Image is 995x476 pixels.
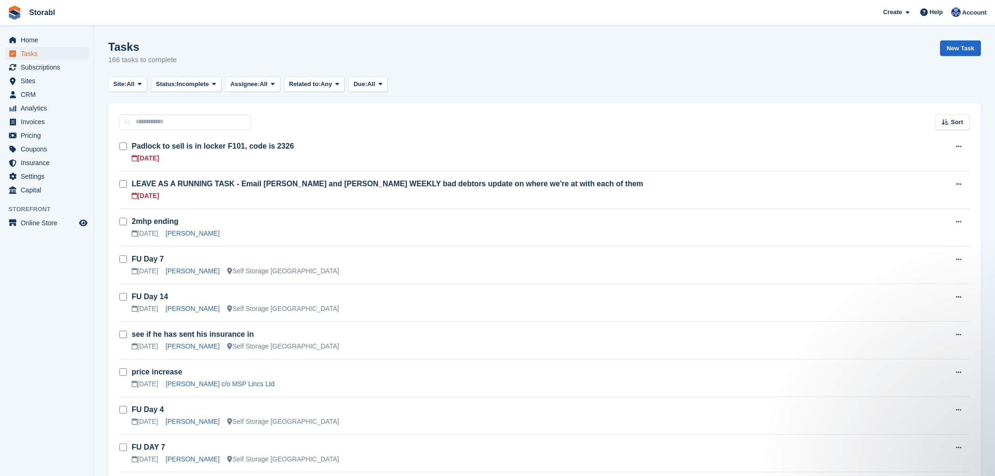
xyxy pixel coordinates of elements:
span: Invoices [21,115,77,128]
div: Self Storage [GEOGRAPHIC_DATA] [227,454,339,464]
span: Sort [951,118,963,127]
a: FU Day 7 [132,255,164,263]
span: All [260,79,268,89]
img: Tegan Ewart [951,8,961,17]
a: [PERSON_NAME] [166,418,220,425]
span: All [367,79,375,89]
button: Site: All [108,77,147,92]
span: Coupons [21,143,77,156]
a: menu [5,115,89,128]
span: Insurance [21,156,77,169]
span: Home [21,33,77,47]
button: Related to: Any [284,77,345,92]
span: Subscriptions [21,61,77,74]
p: 166 tasks to complete [108,55,177,65]
span: All [126,79,134,89]
a: 2mhp ending [132,217,179,225]
span: Site: [113,79,126,89]
span: Assignee: [230,79,260,89]
a: menu [5,33,89,47]
a: menu [5,102,89,115]
a: Preview store [78,217,89,229]
div: [DATE] [132,153,159,163]
a: LEAVE AS A RUNNING TASK - Email [PERSON_NAME] and [PERSON_NAME] WEEKLY bad debtors update on wher... [132,180,643,188]
button: Assignee: All [225,77,280,92]
a: menu [5,170,89,183]
span: Incomplete [177,79,209,89]
a: menu [5,156,89,169]
a: New Task [940,40,981,56]
span: Help [930,8,943,17]
a: [PERSON_NAME] [166,342,220,350]
div: [DATE] [132,379,158,389]
a: FU DAY 7 [132,443,165,451]
span: Create [883,8,902,17]
a: [PERSON_NAME] [166,230,220,237]
div: Self Storage [GEOGRAPHIC_DATA] [227,266,339,276]
a: menu [5,183,89,197]
span: Any [321,79,332,89]
span: Account [962,8,987,17]
img: stora-icon-8386f47178a22dfd0bd8f6a31ec36ba5ce8667c1dd55bd0f319d3a0aa187defe.svg [8,6,22,20]
span: Capital [21,183,77,197]
a: Storabl [25,5,59,20]
a: menu [5,216,89,230]
a: Padlock to sell is in locker F101, code is 2326 [132,142,294,150]
span: Due: [354,79,367,89]
div: [DATE] [132,266,158,276]
span: Sites [21,74,77,87]
div: [DATE] [132,417,158,427]
a: [PERSON_NAME] [166,267,220,275]
span: Related to: [289,79,321,89]
a: menu [5,74,89,87]
a: price increase [132,368,182,376]
span: Pricing [21,129,77,142]
a: [PERSON_NAME] c/o MSP Lincs Ltd [166,380,275,388]
div: [DATE] [132,229,158,238]
a: FU Day 14 [132,293,168,301]
span: Storefront [8,205,94,214]
a: FU Day 4 [132,405,164,413]
span: Settings [21,170,77,183]
span: Status: [156,79,177,89]
div: Self Storage [GEOGRAPHIC_DATA] [227,304,339,314]
a: menu [5,47,89,60]
div: [DATE] [132,191,159,201]
div: [DATE] [132,304,158,314]
div: Self Storage [GEOGRAPHIC_DATA] [227,417,339,427]
div: [DATE] [132,341,158,351]
div: Self Storage [GEOGRAPHIC_DATA] [227,341,339,351]
a: menu [5,88,89,101]
span: Tasks [21,47,77,60]
span: Analytics [21,102,77,115]
a: [PERSON_NAME] [166,455,220,463]
h1: Tasks [108,40,177,53]
a: see if he has sent his insurance in [132,330,254,338]
a: [PERSON_NAME] [166,305,220,312]
span: CRM [21,88,77,101]
a: menu [5,129,89,142]
button: Status: Incomplete [151,77,221,92]
a: menu [5,61,89,74]
button: Due: All [348,77,387,92]
span: Online Store [21,216,77,230]
a: menu [5,143,89,156]
div: [DATE] [132,454,158,464]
